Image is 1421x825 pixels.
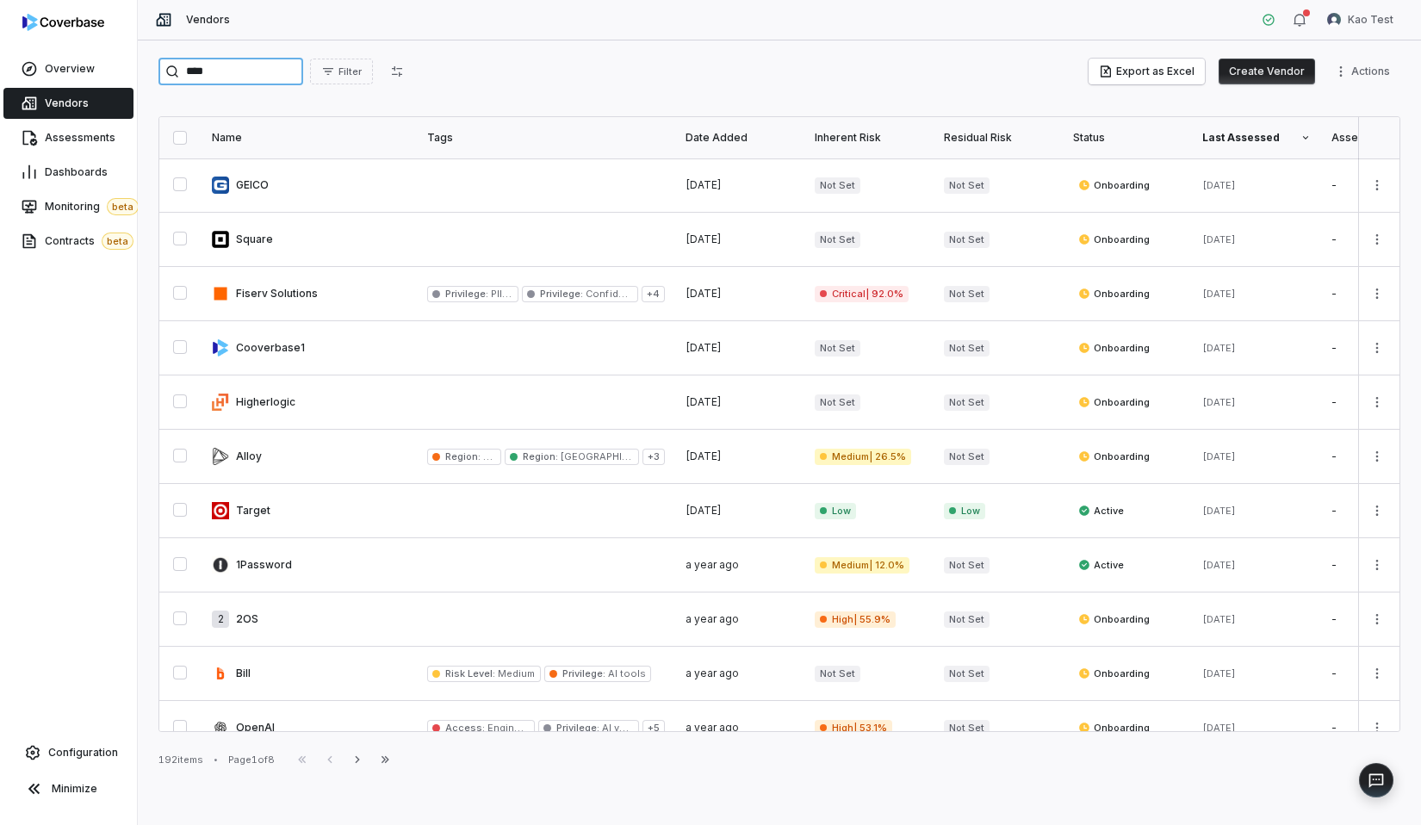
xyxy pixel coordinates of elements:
span: [DATE] [686,233,722,245]
div: Last Assessed [1202,131,1311,145]
div: Date Added [686,131,794,145]
a: Configuration [7,737,130,768]
span: [DATE] [1202,179,1236,191]
span: [DATE] [1202,288,1236,300]
span: Access : [445,722,485,734]
a: Assessments [3,122,133,153]
span: Region : [445,450,481,462]
span: Not Set [944,340,990,357]
button: More actions [1329,59,1400,84]
span: Not Set [944,232,990,248]
span: Confidential Internal Data [583,288,705,300]
img: logo-D7KZi-bG.svg [22,14,104,31]
span: + 3 [642,449,665,465]
span: beta [107,198,139,215]
span: Critical | 92.0% [815,286,909,302]
span: Not Set [944,177,990,194]
span: Monitoring [45,198,139,215]
button: Minimize [7,772,130,806]
span: [DATE] [686,341,722,354]
span: AI vendor [599,722,648,734]
span: Kao Test [1348,13,1393,27]
button: Kao Test avatarKao Test [1317,7,1404,33]
span: [DATE] [1202,722,1236,734]
span: Onboarding [1078,667,1150,680]
span: PII Data Access [488,288,565,300]
span: Onboarding [1078,287,1150,301]
span: Privilege : [445,288,488,300]
div: Status [1073,131,1182,145]
span: a year ago [686,558,739,571]
span: Not Set [815,340,860,357]
span: Engineering [485,722,544,734]
span: [DATE] [1202,396,1236,408]
div: Inherent Risk [815,131,923,145]
a: Overview [3,53,133,84]
span: [DATE] [1202,450,1236,462]
span: Minimize [52,782,97,796]
button: More actions [1363,172,1391,198]
span: Risk Level : [445,667,495,679]
span: Privilege : [540,288,583,300]
span: a year ago [686,667,739,679]
button: More actions [1363,661,1391,686]
span: Not Set [944,449,990,465]
span: [DATE] [1202,233,1236,245]
span: High | 53.1% [815,720,892,736]
span: a year ago [686,612,739,625]
span: Low [944,503,985,519]
span: Medium | 26.5% [815,449,911,465]
span: [DATE] [686,504,722,517]
span: [DATE] [1202,559,1236,571]
span: Not Set [815,666,860,682]
span: Not Set [815,177,860,194]
span: [DATE] [686,450,722,462]
span: Onboarding [1078,178,1150,192]
button: Export as Excel [1089,59,1205,84]
span: Medium [495,667,535,679]
span: Vendors [186,13,230,27]
span: Not Set [944,611,990,628]
button: More actions [1363,606,1391,632]
span: Assessments [45,131,115,145]
span: [DATE] [1202,342,1236,354]
button: Create Vendor [1219,59,1315,84]
span: [DATE] [1202,613,1236,625]
span: Not Set [815,394,860,411]
div: 192 items [158,754,203,766]
a: Contractsbeta [3,226,133,257]
span: AI tools [605,667,646,679]
span: Vendors [45,96,89,110]
div: Residual Risk [944,131,1052,145]
span: Onboarding [1078,233,1150,246]
img: Kao Test avatar [1327,13,1341,27]
span: Active [1078,558,1124,572]
span: Not Set [944,720,990,736]
button: More actions [1363,444,1391,469]
a: Monitoringbeta [3,191,133,222]
span: Not Set [815,232,860,248]
span: [DATE] [686,178,722,191]
span: Onboarding [1078,612,1150,626]
span: Filter [338,65,362,78]
span: EMEA [481,450,511,462]
span: Onboarding [1078,395,1150,409]
span: Overview [45,62,95,76]
span: Contracts [45,233,133,250]
button: More actions [1363,335,1391,361]
a: Vendors [3,88,133,119]
button: More actions [1363,389,1391,415]
button: More actions [1363,226,1391,252]
span: [DATE] [1202,505,1236,517]
span: Configuration [48,746,118,760]
div: Tags [427,131,665,145]
span: + 4 [642,286,665,302]
a: Dashboards [3,157,133,188]
span: Not Set [944,557,990,574]
span: Not Set [944,394,990,411]
span: Privilege : [562,667,605,679]
span: Privilege : [556,722,599,734]
span: Onboarding [1078,450,1150,463]
span: [DATE] [686,287,722,300]
button: More actions [1363,552,1391,578]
